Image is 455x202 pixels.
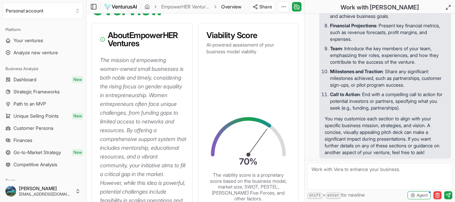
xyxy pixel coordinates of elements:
[72,149,83,156] span: New
[307,193,323,199] kbd: shift
[13,113,59,119] span: Unique Selling Points
[326,193,341,199] kbd: enter
[340,3,419,12] h2: Work with [PERSON_NAME]
[206,41,291,55] p: AI-powered assessment of your business model viability
[3,175,83,186] div: Tools
[13,76,36,83] span: Dashboard
[3,111,83,121] a: Unique Selling PointsNew
[13,49,58,56] span: Analyze new venture
[13,125,53,132] span: Customer Persona
[13,161,57,168] span: Competitive Analysis
[330,23,376,28] strong: Financial Projections
[13,88,60,95] span: Strategic Frameworks
[330,22,446,42] p: : Present key financial metrics, such as revenue forecasts, profit margins, and expenses.
[3,3,83,19] button: Select an organization
[100,31,184,48] h3: About EmpowerHER Ventures
[3,74,83,85] a: DashboardNew
[330,68,446,88] p: : Share any significant milestones achieved, such as partnerships, customer sign-ups, or pilot pr...
[13,100,46,107] span: Path to an MVP
[13,137,32,144] span: Finances
[104,3,137,11] img: logo
[3,47,83,58] a: Analyze new venture
[161,3,210,10] a: EmpowerHER Ventures
[3,159,83,170] a: Competitive Analysis
[72,113,83,119] span: New
[3,135,83,146] a: Finances
[144,3,241,10] nav: breadcrumb
[3,63,83,74] div: Business Analysis
[307,192,365,199] span: + for newline
[5,186,16,197] img: ACg8ocKKisR3M9JTKe8m2KXlptEKaYuTUrmeo_OhKMt_nRidGOclFqVD=s96-c
[206,31,291,39] h3: Viability Score
[3,147,83,158] a: Go-to-Market StrategyNew
[250,1,275,12] button: Share
[13,149,61,156] span: Go-to-Market Strategy
[3,24,83,35] div: Platform
[3,35,83,46] a: Your ventures
[330,68,383,74] strong: Milestones and Traction
[19,185,72,192] span: [PERSON_NAME]
[330,91,446,111] p: : End with a compelling call to action for potential investors or partners, specifying what you s...
[209,172,288,202] p: The viability score is a proprietary score based on the business model, market size, SWOT, PESTEL...
[3,86,83,97] a: Strategic Frameworks
[3,183,83,199] button: [PERSON_NAME][EMAIL_ADDRESS][DOMAIN_NAME]
[417,193,428,198] span: Agent
[239,156,258,167] text: 70 %
[3,123,83,134] a: Customer Persona
[325,115,446,156] p: You may customize each section to align with your specific business mission, strategies, and visi...
[259,3,272,10] span: Share
[19,192,72,197] span: [EMAIL_ADDRESS][DOMAIN_NAME]
[330,45,446,65] p: : Introduce the key members of your team, emphasizing their roles, experiences, and how they cont...
[221,3,241,10] span: Overview
[72,76,83,83] span: New
[330,91,360,97] strong: Call to Action
[330,46,342,51] strong: Team
[3,98,83,109] a: Path to an MVP
[13,37,43,44] span: Your ventures
[408,191,431,199] button: Agent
